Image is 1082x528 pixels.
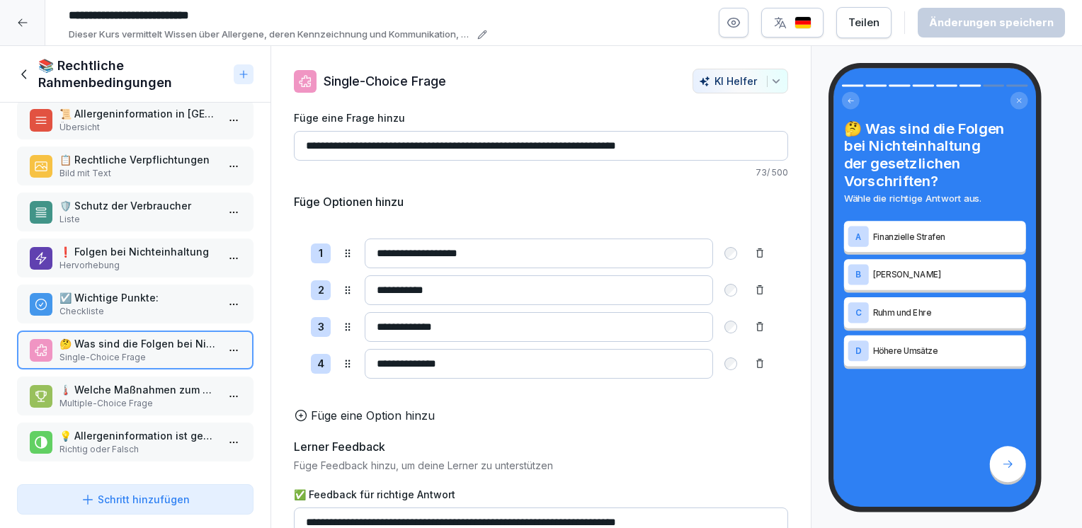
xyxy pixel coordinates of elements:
h5: Füge Optionen hinzu [294,193,404,210]
button: Änderungen speichern [918,8,1065,38]
button: Schritt hinzufügen [17,484,254,515]
h4: 🤔 Was sind die Folgen bei Nichteinhaltung der gesetzlichen Vorschriften? [844,120,1026,190]
p: Übersicht [59,121,217,134]
p: 🤔 Was sind die Folgen bei Nichteinhaltung der gesetzlichen Vorschriften? [59,336,217,351]
p: Bild mit Text [59,167,217,180]
p: Füge eine Option hinzu [311,407,435,424]
p: 📜 Allergeninformation in [GEOGRAPHIC_DATA] [59,106,217,121]
p: Multiple-Choice Frage [59,397,217,410]
label: Füge eine Frage hinzu [294,110,788,125]
div: Schritt hinzufügen [81,492,190,507]
div: 📜 Allergeninformation in [GEOGRAPHIC_DATA]Übersicht [17,101,254,139]
p: [PERSON_NAME] [873,268,1022,280]
p: Ruhm und Ehre [873,306,1022,318]
h1: 📚 Rechtliche Rahmenbedingungen [38,57,228,91]
label: ✅ Feedback für richtige Antwort [294,487,788,502]
p: 2 [318,282,324,299]
p: 📋 Rechtliche Verpflichtungen [59,152,217,167]
p: Höhere Umsätze [873,345,1022,357]
p: 73 / 500 [294,166,788,179]
p: ☑️ Wichtige Punkte: [59,290,217,305]
p: Richtig oder Falsch [59,443,217,456]
p: Dieser Kurs vermittelt Wissen über Allergene, deren Kennzeichnung und Kommunikation, Küchenmanage... [69,28,473,42]
div: 🛡️ Schutz der VerbraucherListe [17,193,254,231]
div: ☑️ Wichtige Punkte:Checkliste [17,285,254,323]
p: ❗️ Folgen bei Nichteinhaltung [59,244,217,259]
button: KI Helfer [693,69,788,93]
div: 💡 Allergeninformation ist gesetzlich vorgeschrieben.Richtig oder Falsch [17,423,254,461]
div: ❗️ Folgen bei NichteinhaltungHervorhebung [17,239,254,277]
p: Wähle die richtige Antwort aus. [844,192,1026,206]
p: 3 [318,319,324,335]
p: 4 [317,356,324,372]
p: B [855,270,861,279]
button: Teilen [836,7,892,38]
p: Hervorhebung [59,259,217,272]
p: 🛡️ Schutz der Verbraucher [59,198,217,213]
p: D [855,346,862,355]
p: C [855,308,862,317]
div: 🌡️ Welche Maßnahmen zum Schutz der Verbraucher sind wichtig? Wählen Sie alle zutreffenden Antwort... [17,377,254,415]
p: Checkliste [59,305,217,318]
p: A [855,232,862,241]
h5: Lerner Feedback [294,438,385,455]
img: de.svg [795,16,811,30]
p: 1 [319,246,323,262]
div: 🤔 Was sind die Folgen bei Nichteinhaltung der gesetzlichen Vorschriften?Single-Choice Frage [17,331,254,369]
div: 📋 Rechtliche VerpflichtungenBild mit Text [17,147,254,185]
div: KI Helfer [699,75,782,87]
p: Single-Choice Frage [324,71,446,91]
p: Finanzielle Strafen [873,230,1022,242]
div: Teilen [848,15,879,30]
p: Liste [59,213,217,226]
div: Änderungen speichern [929,15,1054,30]
p: Single-Choice Frage [59,351,217,364]
p: 🌡️ Welche Maßnahmen zum Schutz der Verbraucher sind wichtig? Wählen Sie alle zutreffenden Antworten. [59,382,217,397]
p: 💡 Allergeninformation ist gesetzlich vorgeschrieben. [59,428,217,443]
p: Füge Feedback hinzu, um deine Lerner zu unterstützen [294,458,788,473]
